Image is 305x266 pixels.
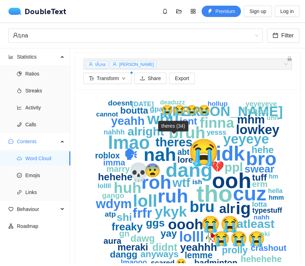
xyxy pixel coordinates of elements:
[169,73,195,84] button: Export
[17,71,22,76] span: pie-chart
[144,162,161,179] text: 😨
[17,88,22,93] span: fire
[174,8,184,14] span: folder-open
[222,245,248,255] text: prolly
[166,159,213,181] text: dang
[202,6,241,17] button: thunderboltPremium
[131,233,155,244] text: dawg
[133,206,152,220] text: frfr
[133,192,157,210] text: loll
[132,100,154,108] text: [DATE]
[237,113,265,126] text: mhm
[89,76,94,81] span: font-size
[119,229,129,238] text: gn
[108,99,132,107] text: doesnt
[102,191,124,199] text: gango
[168,216,203,232] text: oooh
[201,215,240,233] text: 😭😭
[110,249,138,260] text: dangg
[233,182,266,205] text: cuz
[105,210,116,218] text: atp
[96,110,118,118] text: cannot
[8,139,13,144] span: message
[17,134,58,149] span: Contents
[17,50,58,64] span: Statistics
[252,145,274,155] text: hehe
[190,198,215,215] text: bru
[13,29,252,42] div: t¡na
[224,160,243,174] text: ppl
[160,99,185,106] text: deaduzz
[252,179,267,189] text: erm
[140,76,145,81] span: upload
[106,164,130,174] text: marry
[180,241,217,253] text: yeahhh
[8,54,13,59] span: bar-chart
[8,8,66,15] a: logoDoubleText
[104,128,125,136] text: nahhh
[244,163,274,175] text: swear
[237,217,275,230] text: atleast
[117,211,132,223] text: shi
[179,229,204,245] text: lolll
[268,187,283,194] text: hella
[122,77,126,81] span: down
[249,7,266,15] span: Sign up
[134,73,166,84] button: uploadShare
[215,7,235,15] span: Premium
[236,199,251,218] text: ig
[120,105,148,116] text: boutta
[8,207,13,212] span: heart
[172,176,190,189] text: wtf
[98,171,132,182] text: hehehe
[89,62,93,66] span: user
[95,197,132,211] text: wdym
[169,123,205,142] text: bruh
[223,131,269,146] text: yeyeye
[180,116,197,127] text: isnt
[188,137,220,167] text: 😭
[207,128,227,136] text: yesss
[175,74,189,82] span: Export
[25,168,65,182] span: Emojis
[8,224,13,229] span: apartment
[140,249,178,259] text: anyways
[158,185,188,206] text: ruh
[252,206,282,214] text: typestuff
[17,105,22,110] span: line-chart
[192,178,202,186] text: ish
[212,230,265,247] text: 😭😭😭
[200,115,235,131] text: finna
[13,29,259,42] span: t¡na
[185,250,212,260] text: lemme
[112,221,143,232] text: freaky
[219,201,235,216] text: alr
[17,173,22,178] span: smile
[177,147,190,157] text: abt
[108,133,150,153] text: lmao
[252,172,267,183] text: tuff
[196,181,233,207] text: tho
[287,56,292,61] span: lock
[168,104,283,119] text: [PERSON_NAME]
[119,62,154,67] span: [PERSON_NAME]
[103,236,121,246] text: aura
[216,142,245,165] text: idk
[252,200,267,208] text: lotta
[25,117,65,132] span: Calls
[150,105,163,113] text: gpa
[160,8,170,14] span: bell
[25,151,65,165] span: Word Cloud
[17,122,22,127] span: phone
[25,84,65,98] span: Streaks
[123,147,138,163] text: 🗣
[204,231,216,243] text: 🥀
[251,243,286,253] text: crashout
[273,32,278,39] span: calendar
[25,101,65,115] span: Activity
[113,62,117,66] span: user
[8,8,25,15] img: logo
[95,151,120,160] text: roblox
[147,110,179,128] text: wbu
[25,67,65,81] span: Ratios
